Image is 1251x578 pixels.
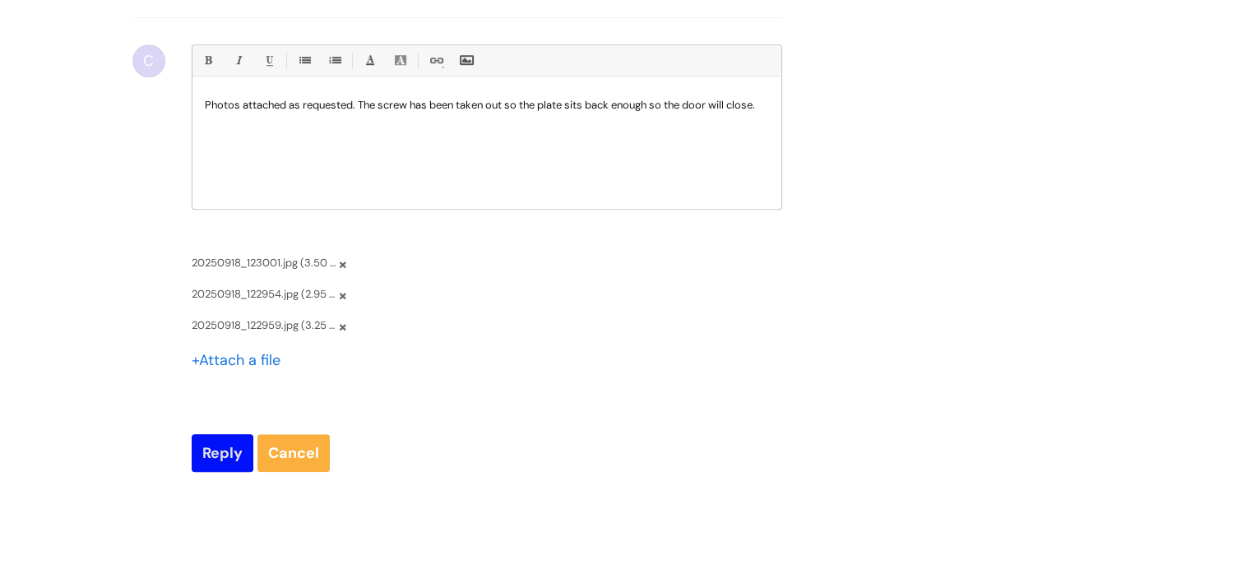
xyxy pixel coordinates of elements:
a: Underline(Ctrl-U) [258,50,279,71]
a: • Unordered List (Ctrl-Shift-7) [294,50,314,71]
div: Attach a file [192,347,290,373]
a: Font Color [359,50,380,71]
a: Italic (Ctrl-I) [228,50,248,71]
a: Cancel [257,434,330,472]
a: Bold (Ctrl-B) [197,50,218,71]
input: Reply [192,434,253,472]
p: Photos attached as requested. The screw has been taken out so the plate sits back enough so the d... [205,98,769,113]
a: Back Color [390,50,410,71]
span: 20250918_123001.jpg (3.50 MB ) - [192,253,336,272]
span: 20250918_122954.jpg (2.95 MB ) - [192,284,336,303]
span: 20250918_122959.jpg (3.25 MB ) - [192,316,336,335]
a: 1. Ordered List (Ctrl-Shift-8) [324,50,345,71]
a: Link [425,50,446,71]
div: C [132,44,165,77]
a: Insert Image... [456,50,476,71]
